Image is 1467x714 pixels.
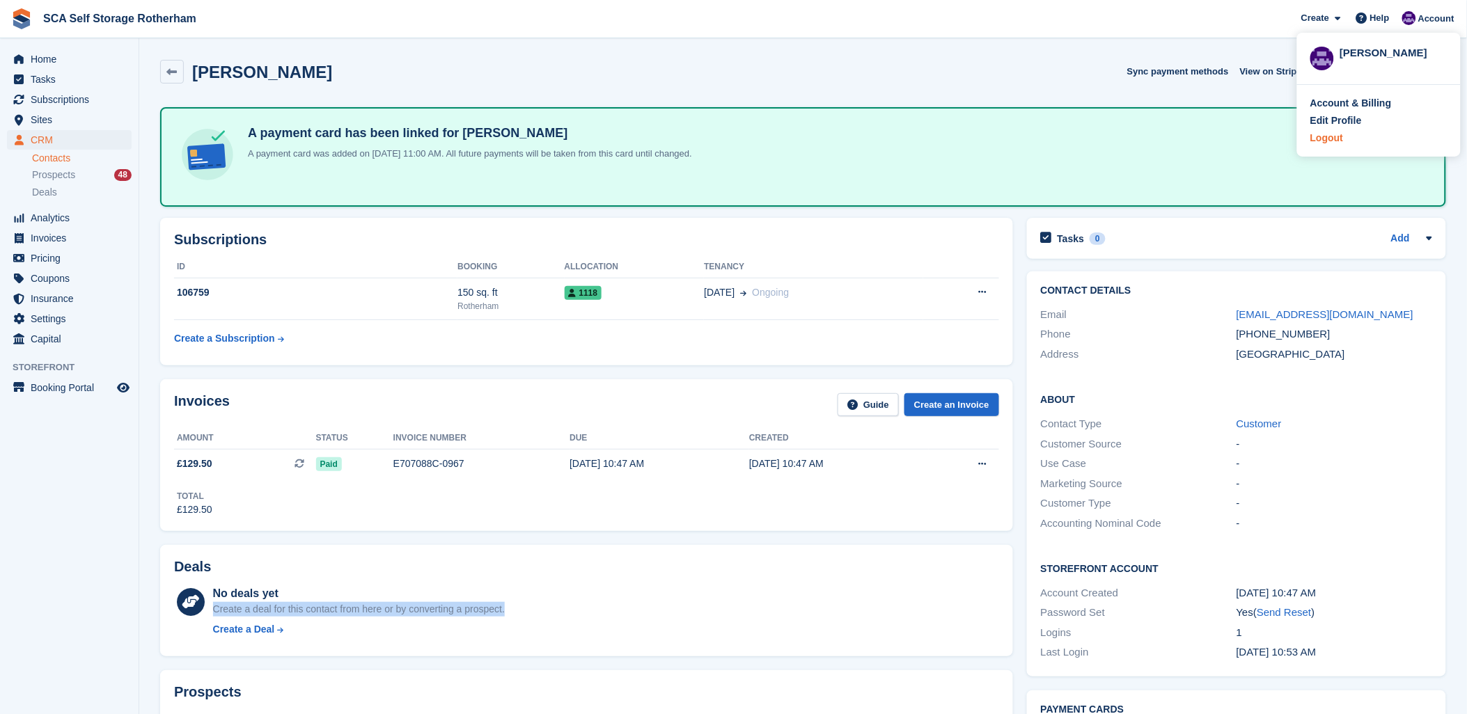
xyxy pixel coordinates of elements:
div: Accounting Nominal Code [1041,516,1237,532]
span: View on Stripe [1240,65,1302,79]
p: A payment card was added on [DATE] 11:00 AM. All future payments will be taken from this card unt... [242,147,692,161]
div: [DATE] 10:47 AM [749,457,929,471]
span: CRM [31,130,114,150]
a: Create a Deal [213,622,505,637]
span: Prospects [32,168,75,182]
a: Contacts [32,152,132,165]
h4: A payment card has been linked for [PERSON_NAME] [242,125,692,141]
div: Logins [1041,625,1237,641]
h2: Subscriptions [174,232,999,248]
div: - [1237,495,1432,511]
a: Create an Invoice [904,393,999,416]
span: Booking Portal [31,378,114,397]
div: Last Login [1041,644,1237,660]
a: menu [7,90,132,109]
span: Pricing [31,248,114,268]
img: card-linked-ebf98d0992dc2aeb22e95c0e3c79077019eb2392cfd83c6a337811c24bc77127.svg [178,125,237,184]
h2: Tasks [1058,232,1085,245]
th: Due [570,427,749,450]
a: menu [7,228,132,248]
img: stora-icon-8386f47178a22dfd0bd8f6a31ec36ba5ce8667c1dd55bd0f319d3a0aa187defe.svg [11,8,32,29]
div: Contact Type [1041,416,1237,432]
a: menu [7,70,132,89]
div: Password Set [1041,605,1237,621]
div: Marketing Source [1041,476,1237,492]
th: ID [174,256,457,278]
div: [DATE] 10:47 AM [570,457,749,471]
div: - [1237,476,1432,492]
h2: Invoices [174,393,230,416]
a: menu [7,110,132,129]
a: Logout [1310,131,1448,145]
a: Deals [32,185,132,200]
th: Booking [457,256,564,278]
th: Status [316,427,393,450]
span: ( ) [1253,606,1315,618]
a: Prospects 48 [32,168,132,182]
div: [PHONE_NUMBER] [1237,326,1432,342]
h2: About [1041,392,1432,406]
div: Edit Profile [1310,113,1362,128]
div: Address [1041,347,1237,363]
span: Paid [316,457,342,471]
span: Deals [32,186,57,199]
a: Add [1391,231,1410,247]
div: Create a deal for this contact from here or by converting a prospect. [213,602,505,617]
div: E707088C-0967 [393,457,570,471]
a: menu [7,309,132,328]
span: Subscriptions [31,90,114,109]
img: Kelly Neesham [1310,47,1334,70]
div: Email [1041,307,1237,323]
a: View on Stripe [1234,60,1319,83]
div: 150 sq. ft [457,285,564,300]
div: [DATE] 10:47 AM [1237,585,1432,601]
div: Use Case [1041,456,1237,472]
span: Insurance [31,289,114,308]
span: Tasks [31,70,114,89]
div: Customer Source [1041,436,1237,452]
a: menu [7,248,132,268]
div: - [1237,516,1432,532]
div: 48 [114,169,132,181]
div: Phone [1041,326,1237,342]
div: - [1237,456,1432,472]
div: Rotherham [457,300,564,312]
span: Ongoing [752,287,789,298]
a: [EMAIL_ADDRESS][DOMAIN_NAME] [1237,308,1413,320]
a: Customer [1237,418,1282,429]
a: menu [7,208,132,228]
h2: Contact Details [1041,285,1432,296]
a: menu [7,49,132,69]
div: Account Created [1041,585,1237,601]
a: Send Reset [1257,606,1311,618]
span: [DATE] [704,285,735,300]
th: Created [749,427,929,450]
div: 1 [1237,625,1432,641]
span: 1118 [565,286,602,300]
a: menu [7,329,132,349]
span: Home [31,49,114,69]
span: Create [1301,11,1329,25]
div: [GEOGRAPHIC_DATA] [1237,347,1432,363]
span: Coupons [31,269,114,288]
time: 2025-09-06 09:53:07 UTC [1237,646,1317,658]
a: Guide [838,393,899,416]
div: Create a Deal [213,622,275,637]
button: Sync payment methods [1127,60,1229,83]
h2: Storefront Account [1041,561,1432,575]
img: Kelly Neesham [1402,11,1416,25]
span: Analytics [31,208,114,228]
a: menu [7,289,132,308]
a: menu [7,269,132,288]
div: [PERSON_NAME] [1340,45,1448,58]
a: menu [7,378,132,397]
a: menu [7,130,132,150]
th: Amount [174,427,316,450]
a: Edit Profile [1310,113,1448,128]
a: Create a Subscription [174,326,284,351]
h2: Prospects [174,684,242,700]
div: Customer Type [1041,495,1237,511]
th: Allocation [565,256,705,278]
div: 106759 [174,285,457,300]
div: - [1237,436,1432,452]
